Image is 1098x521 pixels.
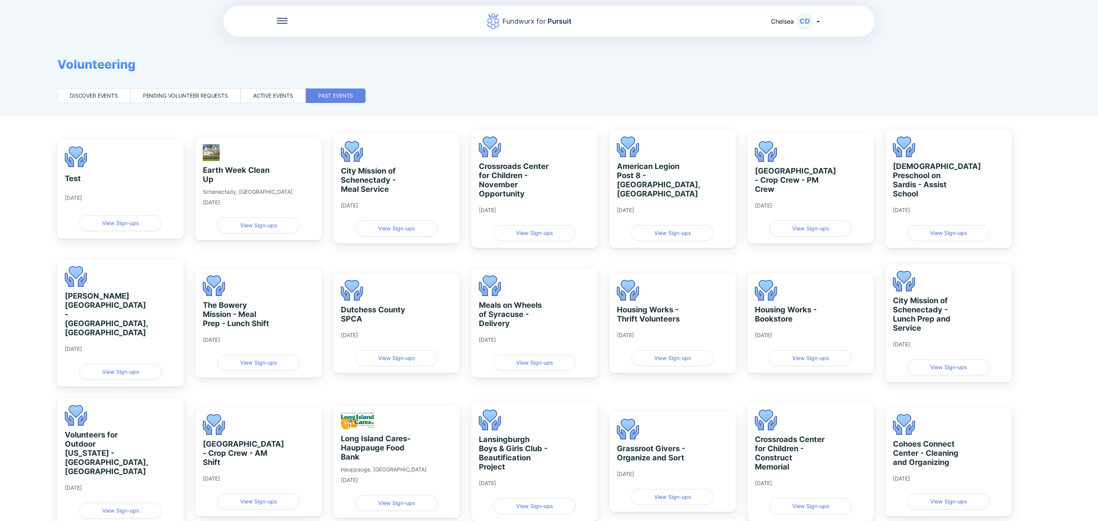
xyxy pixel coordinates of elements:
span: Pursuit [546,17,571,25]
div: [DATE] [755,202,772,209]
div: [DATE] [65,346,82,352]
div: Dutchess County SPCA [341,305,411,323]
span: Chelsea [771,18,794,25]
span: View Sign-ups [654,354,691,362]
span: View Sign-ups [654,493,691,501]
div: Crossroads Center for Children - November Opportunity [479,162,549,198]
button: View Sign-ups [493,498,576,514]
button: View Sign-ups [217,494,300,510]
div: [DATE] [893,341,910,348]
div: [DATE] [65,195,82,201]
div: Housing Works - Bookstore [755,305,825,323]
div: The Bowery Mission - Meal Prep - Lunch Shift [203,301,273,328]
div: [DATE] [617,207,634,214]
div: Fundwurx for [502,16,571,27]
span: View Sign-ups [516,502,553,510]
div: Housing Works - Thrift Volunteers [617,305,687,323]
div: Lansingburgh Boys & Girls Club - Beautification Project [479,435,549,471]
div: Meals on Wheels of Syracuse - Delivery [479,301,549,328]
button: View Sign-ups [493,225,576,241]
div: [DATE] [203,336,220,343]
button: View Sign-ups [355,350,438,366]
span: View Sign-ups [240,498,277,505]
div: [GEOGRAPHIC_DATA] - Crop Crew - AM Shift [203,439,273,467]
div: Pending volunteer requests [143,92,228,100]
div: [DATE] [893,207,910,214]
button: View Sign-ups [355,495,438,511]
div: Cohoes Connect Center - Cleaning and Organizing [893,439,963,467]
span: View Sign-ups [378,354,415,362]
span: View Sign-ups [516,359,553,367]
div: Grassroot Givers - Organize and Sort [617,444,687,462]
div: [DATE] [617,332,634,339]
span: View Sign-ups [240,222,277,229]
div: Long Island Cares- Hauppauge Food Bank [341,434,411,462]
div: [DATE] [341,332,358,339]
div: Crossroads Center for Children - Construct Memorial [755,435,825,471]
div: [DATE] [203,475,220,482]
span: View Sign-ups [378,225,415,232]
div: [PERSON_NAME][GEOGRAPHIC_DATA] - [GEOGRAPHIC_DATA], [GEOGRAPHIC_DATA] [65,291,135,337]
button: View Sign-ups [355,220,438,236]
span: View Sign-ups [102,219,139,227]
button: View Sign-ups [79,503,162,519]
button: View Sign-ups [631,225,714,241]
button: View Sign-ups [493,355,576,371]
button: View Sign-ups [907,359,990,375]
div: Discover events [70,92,118,100]
div: Test [65,174,81,183]
div: [DATE] [203,199,220,206]
div: Active events [253,92,293,100]
div: [DATE] [893,475,910,482]
span: View Sign-ups [240,359,277,367]
button: View Sign-ups [769,220,852,236]
span: View Sign-ups [378,499,415,507]
span: Volunteering [57,57,136,72]
div: [GEOGRAPHIC_DATA] - Crop Crew - PM Crew [755,166,825,194]
button: View Sign-ups [79,364,162,380]
div: [DATE] [341,477,358,484]
button: View Sign-ups [631,489,714,505]
div: CD [797,14,812,29]
span: View Sign-ups [792,225,829,232]
div: City Mission of Schenectady - Meal Service [341,166,411,194]
button: View Sign-ups [217,355,300,371]
div: [DATE] [65,484,82,491]
div: American Legion Post 8 - [GEOGRAPHIC_DATA], [GEOGRAPHIC_DATA] [617,162,687,198]
button: View Sign-ups [79,215,162,231]
button: View Sign-ups [907,225,990,241]
span: View Sign-ups [792,354,829,362]
button: View Sign-ups [907,494,990,510]
span: View Sign-ups [930,363,967,371]
div: [DEMOGRAPHIC_DATA] Preschool on Sardis - Assist School [893,162,963,198]
button: View Sign-ups [769,350,852,366]
span: View Sign-ups [516,229,553,237]
span: View Sign-ups [930,229,967,237]
div: [DATE] [755,480,772,487]
div: [DATE] [479,336,496,343]
div: Volunteers for Outdoor [US_STATE] - [GEOGRAPHIC_DATA], [GEOGRAPHIC_DATA] [65,430,135,476]
span: View Sign-ups [792,502,829,510]
div: Hauppauge, [GEOGRAPHIC_DATA] [341,466,427,473]
div: City Mission of Schenectady - Lunch Prep and Service [893,296,963,333]
div: Schenectady, [GEOGRAPHIC_DATA] [203,188,292,195]
div: [DATE] [755,332,772,339]
span: View Sign-ups [102,507,139,515]
div: Past events [318,92,353,100]
span: View Sign-ups [654,229,691,237]
button: View Sign-ups [769,498,852,514]
div: [DATE] [479,480,496,487]
div: [DATE] [617,471,634,478]
span: View Sign-ups [102,368,139,376]
span: View Sign-ups [930,498,967,505]
button: View Sign-ups [217,217,300,233]
div: [DATE] [479,207,496,214]
div: Earth Week Clean Up [203,166,273,184]
div: [DATE] [341,202,358,209]
button: View Sign-ups [631,350,714,366]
